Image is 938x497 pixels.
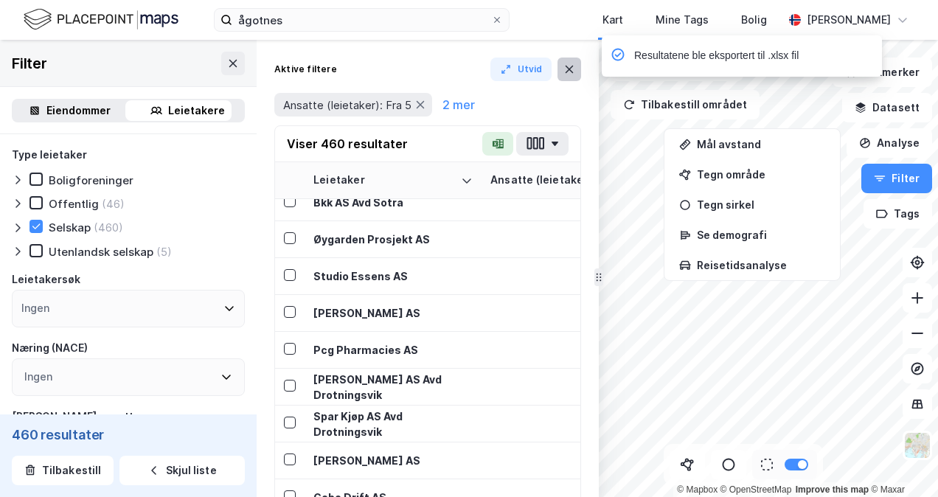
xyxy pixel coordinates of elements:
div: 21 [490,453,613,468]
div: 11 [490,195,613,210]
div: Filter [12,52,47,75]
button: Filter [861,164,932,193]
div: Ingen [21,299,49,317]
div: Ingen [24,368,52,386]
div: Leietakersøk [12,271,80,288]
div: [PERSON_NAME] AS Avd Drotningsvik [313,372,473,403]
div: Pcg Pharmacies AS [313,342,473,358]
div: 8 [490,232,613,247]
img: logo.f888ab2527a4732fd821a326f86c7f29.svg [24,7,178,32]
div: 55 [490,305,613,321]
button: Datasett [842,93,932,122]
div: Bkk AS Avd Sotra [313,195,473,210]
div: Eiendommer [46,102,111,119]
input: Søk på adresse, matrikkel, gårdeiere, leietakere eller personer [232,9,491,31]
div: 23 [490,416,613,431]
span: Ansatte (leietaker): Fra 5 [283,98,411,112]
div: Mine Tags [656,11,709,29]
div: Viser 460 resultater [287,135,408,153]
button: Tilbakestill området [611,90,760,119]
div: [PERSON_NAME] AS [313,305,473,321]
a: Mapbox [677,484,718,495]
div: Resultatene ble eksportert til .xlsx fil [634,47,799,65]
div: [PERSON_NAME] ansatte [12,408,140,425]
div: Se demografi [697,229,825,241]
div: Bolig [741,11,767,29]
div: Øygarden Prosjekt AS [313,232,473,247]
div: Kontrollprogram for chat [864,426,938,497]
button: Tilbakestill [12,456,114,485]
div: Aktive filtere [274,63,337,75]
div: Næring (NACE) [12,339,88,357]
div: (5) [156,245,172,259]
div: Leietaker [313,173,455,187]
div: 5 [490,268,613,284]
div: Mål avstand [697,138,825,150]
iframe: Chat Widget [864,426,938,497]
a: Improve this map [796,484,869,495]
div: [PERSON_NAME] [807,11,891,29]
div: Offentlig [49,197,99,211]
a: OpenStreetMap [720,484,792,495]
div: (46) [102,197,125,211]
div: Ansatte (leietaker) [490,173,595,187]
button: Skjul liste [119,456,245,485]
button: Utvid [490,58,552,81]
div: Studio Essens AS [313,268,473,284]
div: Spar Kjøp AS Avd Drotningsvik [313,409,473,439]
button: Analyse [847,128,932,158]
div: Reisetidsanalyse [697,259,825,271]
div: Leietakere [168,102,225,119]
div: Boligforeninger [49,173,133,187]
div: Kart [602,11,623,29]
div: (460) [94,220,123,234]
div: 12 [490,342,613,358]
button: 2 mer [438,95,479,114]
div: Utenlandsk selskap [49,245,153,259]
div: 460 resultater [12,426,245,444]
div: Tegn sirkel [697,198,825,211]
div: Type leietaker [12,146,87,164]
div: Tegn område [697,168,825,181]
div: [PERSON_NAME] AS [313,453,473,468]
div: Selskap [49,220,91,234]
div: 19 [490,379,613,395]
button: Tags [864,199,932,229]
